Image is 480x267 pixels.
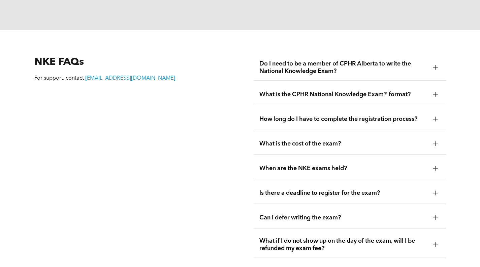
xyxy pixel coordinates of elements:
a: [EMAIL_ADDRESS][DOMAIN_NAME] [85,76,175,81]
span: NKE FAQs [34,57,84,67]
span: What is the cost of the exam? [259,140,428,148]
span: For support, contact [34,76,84,81]
span: Do I need to be a member of CPHR Alberta to write the National Knowledge Exam? [259,60,428,75]
span: When are the NKE exams held? [259,165,428,172]
span: Can I defer writing the exam? [259,214,428,221]
span: What is the CPHR National Knowledge Exam® format? [259,91,428,98]
span: How long do I have to complete the registration process? [259,115,428,123]
span: Is there a deadline to register for the exam? [259,189,428,197]
span: What if I do not show up on the day of the exam, will I be refunded my exam fee? [259,237,428,252]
